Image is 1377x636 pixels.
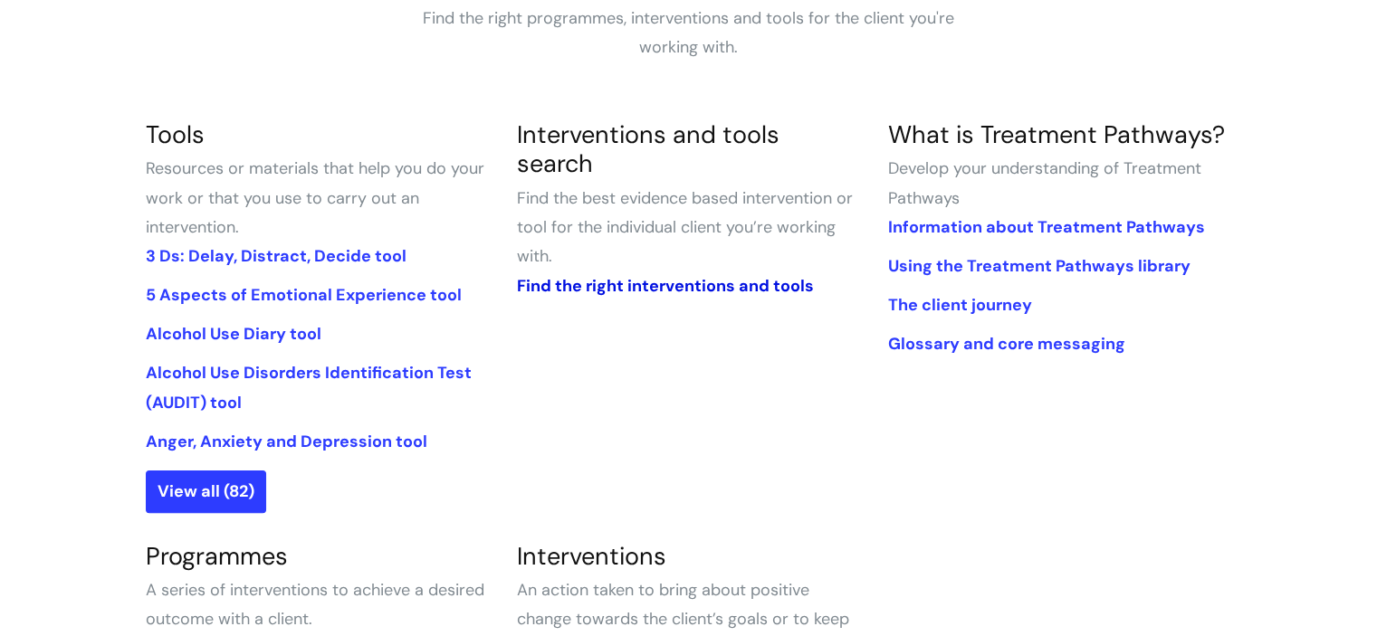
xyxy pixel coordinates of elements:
[146,579,484,630] span: A series of interventions to achieve a desired outcome with a client.
[516,187,852,268] span: Find the best evidence based intervention or tool for the individual client you’re working with.
[887,294,1031,316] a: The client journey
[146,119,205,150] a: Tools
[146,323,321,345] a: Alcohol Use Diary tool
[516,119,779,179] a: Interventions and tools search
[146,540,288,572] a: Programmes
[417,4,961,62] p: Find the right programmes, interventions and tools for the client you're working with.
[887,255,1190,277] a: Using the Treatment Pathways library
[516,275,813,297] a: Find the right interventions and tools
[516,540,665,572] a: Interventions
[887,157,1200,208] span: Develop your understanding of Treatment Pathways
[146,470,266,512] a: View all (82)
[146,284,462,306] a: 5 Aspects of Emotional Experience tool
[146,245,406,267] a: 3 Ds: Delay, Distract, Decide tool
[146,362,472,413] a: Alcohol Use Disorders Identification Test (AUDIT) tool
[887,216,1204,238] a: Information about Treatment Pathways
[887,333,1124,355] a: Glossary and core messaging
[887,119,1224,150] a: What is Treatment Pathways?
[146,157,484,238] span: Resources or materials that help you do your work or that you use to carry out an intervention.
[146,431,427,452] a: Anger, Anxiety and Depression tool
